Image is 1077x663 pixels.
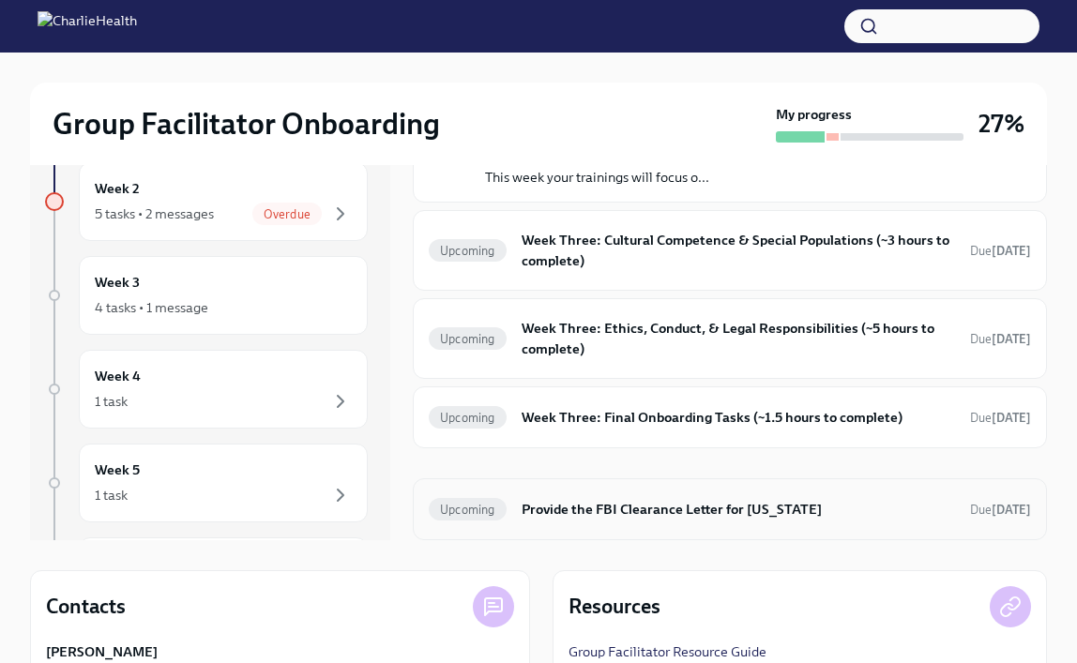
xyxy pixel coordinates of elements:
[978,107,1024,141] h3: 27%
[522,230,955,271] h6: Week Three: Cultural Competence & Special Populations (~3 hours to complete)
[429,494,1031,524] a: UpcomingProvide the FBI Clearance Letter for [US_STATE]Due[DATE]
[429,411,507,425] span: Upcoming
[95,366,141,386] h6: Week 4
[95,272,140,293] h6: Week 3
[992,411,1031,425] strong: [DATE]
[522,407,955,428] h6: Week Three: Final Onboarding Tasks (~1.5 hours to complete)
[569,593,660,621] h4: Resources
[46,593,126,621] h4: Contacts
[992,244,1031,258] strong: [DATE]
[970,330,1031,348] span: October 13th, 2025 10:00
[485,168,887,187] p: This week your trainings will focus o...
[776,105,852,124] strong: My progress
[45,444,368,522] a: Week 51 task
[429,503,507,517] span: Upcoming
[45,162,368,241] a: Week 25 tasks • 2 messagesOverdue
[970,332,1031,346] span: Due
[95,298,208,317] div: 4 tasks • 1 message
[45,350,368,429] a: Week 41 task
[970,501,1031,519] span: October 28th, 2025 10:00
[970,244,1031,258] span: Due
[970,242,1031,260] span: October 13th, 2025 10:00
[970,409,1031,427] span: October 11th, 2025 10:00
[992,503,1031,517] strong: [DATE]
[46,642,158,661] strong: [PERSON_NAME]
[970,411,1031,425] span: Due
[429,244,507,258] span: Upcoming
[992,332,1031,346] strong: [DATE]
[95,486,128,505] div: 1 task
[429,332,507,346] span: Upcoming
[970,503,1031,517] span: Due
[522,318,955,359] h6: Week Three: Ethics, Conduct, & Legal Responsibilities (~5 hours to complete)
[95,392,128,411] div: 1 task
[522,499,955,520] h6: Provide the FBI Clearance Letter for [US_STATE]
[569,642,766,661] a: Group Facilitator Resource Guide
[429,314,1031,363] a: UpcomingWeek Three: Ethics, Conduct, & Legal Responsibilities (~5 hours to complete)Due[DATE]
[53,105,440,143] h2: Group Facilitator Onboarding
[45,256,368,335] a: Week 34 tasks • 1 message
[95,178,140,199] h6: Week 2
[429,402,1031,432] a: UpcomingWeek Three: Final Onboarding Tasks (~1.5 hours to complete)Due[DATE]
[252,207,322,221] span: Overdue
[95,204,214,223] div: 5 tasks • 2 messages
[95,460,140,480] h6: Week 5
[38,11,137,41] img: CharlieHealth
[429,226,1031,275] a: UpcomingWeek Three: Cultural Competence & Special Populations (~3 hours to complete)Due[DATE]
